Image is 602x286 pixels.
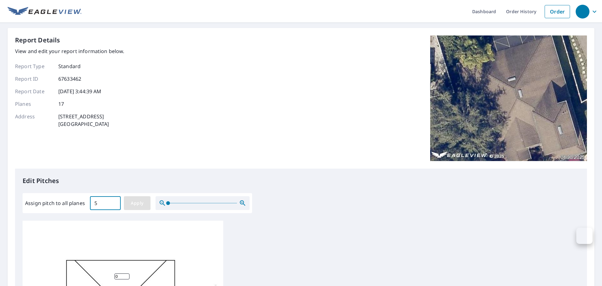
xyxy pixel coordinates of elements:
input: 00.0 [90,194,121,212]
img: EV Logo [8,7,82,16]
p: Report Type [15,62,53,70]
p: Report Date [15,88,53,95]
p: Address [15,113,53,128]
p: 17 [58,100,64,108]
img: Top image [430,35,587,161]
label: Assign pitch to all planes [25,199,85,207]
button: Apply [124,196,150,210]
p: [DATE] 3:44:39 AM [58,88,102,95]
a: Order [545,5,570,18]
p: 67633462 [58,75,81,83]
p: Standard [58,62,81,70]
p: Report Details [15,35,60,45]
p: View and edit your report information below. [15,47,124,55]
span: Apply [129,199,145,207]
p: [STREET_ADDRESS] [GEOGRAPHIC_DATA] [58,113,109,128]
p: Edit Pitches [23,176,579,186]
p: Report ID [15,75,53,83]
p: Planes [15,100,53,108]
